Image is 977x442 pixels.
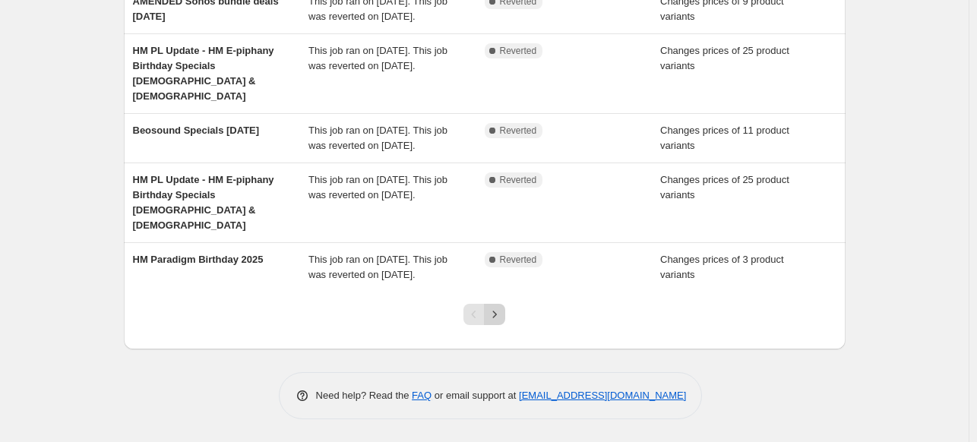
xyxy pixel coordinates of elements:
[133,45,274,102] span: HM PL Update - HM E-piphany Birthday Specials [DEMOGRAPHIC_DATA] & [DEMOGRAPHIC_DATA]
[500,125,537,137] span: Reverted
[133,254,264,265] span: HM Paradigm Birthday 2025
[308,254,447,280] span: This job ran on [DATE]. This job was reverted on [DATE].
[412,390,432,401] a: FAQ
[500,174,537,186] span: Reverted
[660,174,789,200] span: Changes prices of 25 product variants
[133,174,274,231] span: HM PL Update - HM E-piphany Birthday Specials [DEMOGRAPHIC_DATA] & [DEMOGRAPHIC_DATA]
[500,45,537,57] span: Reverted
[500,254,537,266] span: Reverted
[660,125,789,151] span: Changes prices of 11 product variants
[308,45,447,71] span: This job ran on [DATE]. This job was reverted on [DATE].
[316,390,413,401] span: Need help? Read the
[133,125,260,136] span: Beosound Specials [DATE]
[432,390,519,401] span: or email support at
[484,304,505,325] button: Next
[308,174,447,200] span: This job ran on [DATE]. This job was reverted on [DATE].
[308,125,447,151] span: This job ran on [DATE]. This job was reverted on [DATE].
[519,390,686,401] a: [EMAIL_ADDRESS][DOMAIN_NAME]
[660,254,784,280] span: Changes prices of 3 product variants
[463,304,505,325] nav: Pagination
[660,45,789,71] span: Changes prices of 25 product variants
